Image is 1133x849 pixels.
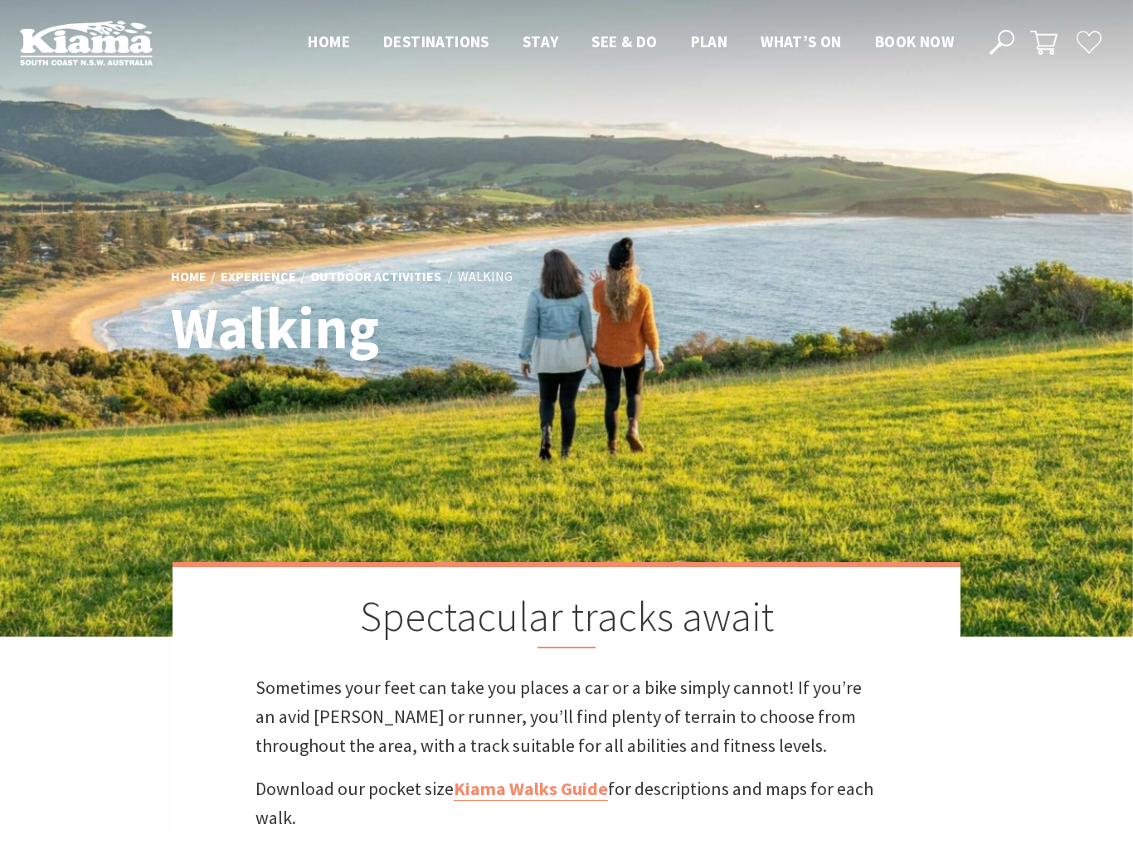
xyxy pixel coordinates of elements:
a: Home [171,268,207,286]
h1: Walking [171,296,639,360]
span: Book now [875,32,954,51]
a: Outdoor Activities [310,268,441,286]
span: Home [308,32,350,51]
span: What’s On [761,32,842,51]
img: Kiama Logo [20,20,153,65]
p: Download our pocket size for descriptions and maps for each walk. [255,774,878,832]
span: Stay [523,32,559,51]
nav: Main Menu [291,29,970,56]
span: Destinations [383,32,489,51]
p: Sometimes your feet can take you places a car or a bike simply cannot! If you’re an avid [PERSON_... [255,673,878,761]
h2: Spectacular tracks await [255,592,878,648]
li: Walking [458,266,513,288]
span: See & Do [591,32,657,51]
a: Experience [221,268,296,286]
a: Kiama Walks Guide [454,777,608,801]
span: Plan [691,32,728,51]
